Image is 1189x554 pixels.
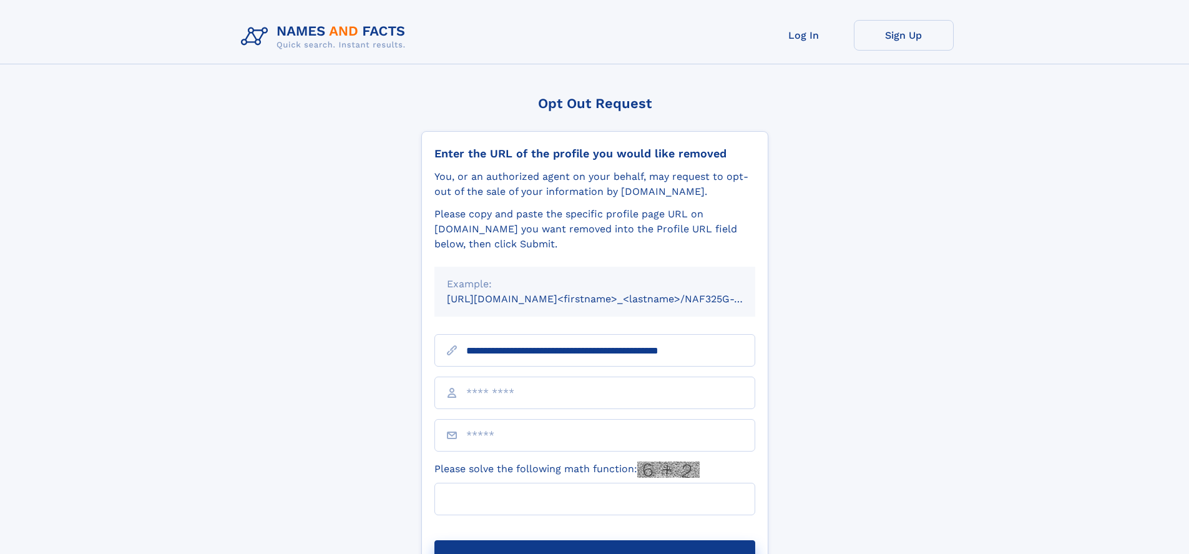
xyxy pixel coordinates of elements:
small: [URL][DOMAIN_NAME]<firstname>_<lastname>/NAF325G-xxxxxxxx [447,293,779,305]
a: Log In [754,20,854,51]
div: You, or an authorized agent on your behalf, may request to opt-out of the sale of your informatio... [434,169,755,199]
img: Logo Names and Facts [236,20,416,54]
div: Please copy and paste the specific profile page URL on [DOMAIN_NAME] you want removed into the Pr... [434,207,755,252]
div: Opt Out Request [421,96,768,111]
div: Enter the URL of the profile you would like removed [434,147,755,161]
label: Please solve the following math function: [434,462,700,478]
div: Example: [447,277,743,292]
a: Sign Up [854,20,954,51]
